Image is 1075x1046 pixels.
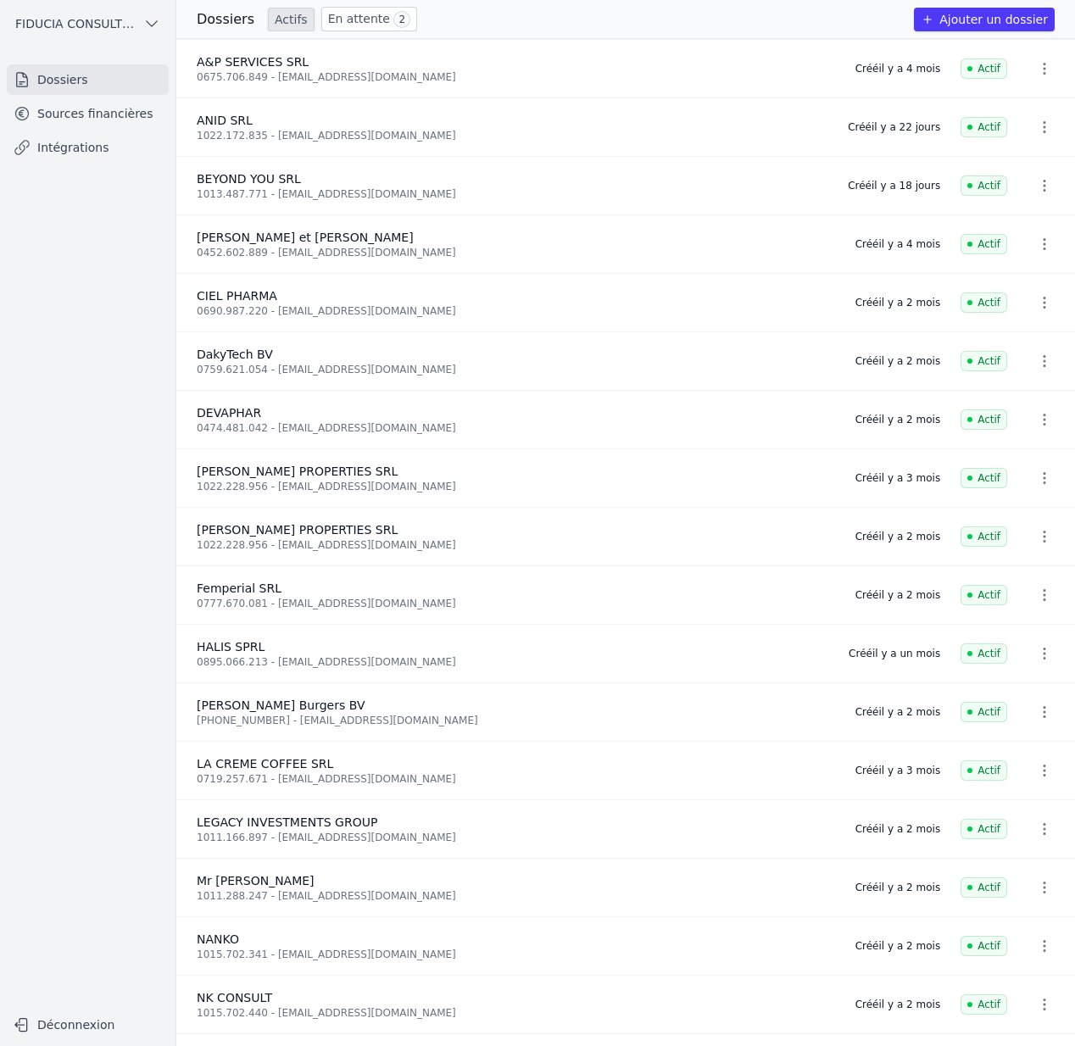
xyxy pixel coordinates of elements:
[961,409,1007,430] span: Actif
[848,179,940,192] div: Créé il y a 18 jours
[855,764,940,777] div: Créé il y a 3 mois
[197,831,835,844] div: 1011.166.897 - [EMAIL_ADDRESS][DOMAIN_NAME]
[961,117,1007,137] span: Actif
[961,994,1007,1015] span: Actif
[321,7,417,31] a: En attente 2
[961,468,1007,488] span: Actif
[197,714,835,727] div: [PHONE_NUMBER] - [EMAIL_ADDRESS][DOMAIN_NAME]
[15,15,136,32] span: FIDUCIA CONSULTING SRL
[197,480,835,493] div: 1022.228.956 - [EMAIL_ADDRESS][DOMAIN_NAME]
[197,757,333,771] span: LA CREME COFFEE SRL
[855,822,940,836] div: Créé il y a 2 mois
[197,348,273,361] span: DakyTech BV
[197,655,828,669] div: 0895.066.213 - [EMAIL_ADDRESS][DOMAIN_NAME]
[855,998,940,1011] div: Créé il y a 2 mois
[197,538,835,552] div: 1022.228.956 - [EMAIL_ADDRESS][DOMAIN_NAME]
[197,231,414,244] span: [PERSON_NAME] et [PERSON_NAME]
[914,8,1055,31] button: Ajouter un dossier
[197,991,272,1004] span: NK CONSULT
[849,647,940,660] div: Créé il y a un mois
[7,132,169,163] a: Intégrations
[961,643,1007,664] span: Actif
[961,760,1007,781] span: Actif
[197,421,835,435] div: 0474.481.042 - [EMAIL_ADDRESS][DOMAIN_NAME]
[855,413,940,426] div: Créé il y a 2 mois
[197,246,835,259] div: 0452.602.889 - [EMAIL_ADDRESS][DOMAIN_NAME]
[7,98,169,129] a: Sources financières
[961,234,1007,254] span: Actif
[7,64,169,95] a: Dossiers
[961,526,1007,547] span: Actif
[855,62,940,75] div: Créé il y a 4 mois
[197,55,309,69] span: A&P SERVICES SRL
[7,10,169,37] button: FIDUCIA CONSULTING SRL
[7,1011,169,1038] button: Déconnexion
[197,172,301,186] span: BEYOND YOU SRL
[961,292,1007,313] span: Actif
[197,70,835,84] div: 0675.706.849 - [EMAIL_ADDRESS][DOMAIN_NAME]
[197,815,377,829] span: LEGACY INVESTMENTS GROUP
[197,772,835,786] div: 0719.257.671 - [EMAIL_ADDRESS][DOMAIN_NAME]
[197,932,239,946] span: NANKO
[197,465,398,478] span: [PERSON_NAME] PROPERTIES SRL
[197,597,835,610] div: 0777.670.081 - [EMAIL_ADDRESS][DOMAIN_NAME]
[197,581,281,595] span: Femperial SRL
[197,187,827,201] div: 1013.487.771 - [EMAIL_ADDRESS][DOMAIN_NAME]
[961,877,1007,898] span: Actif
[855,705,940,719] div: Créé il y a 2 mois
[197,948,835,961] div: 1015.702.341 - [EMAIL_ADDRESS][DOMAIN_NAME]
[268,8,315,31] a: Actifs
[197,1006,835,1020] div: 1015.702.440 - [EMAIL_ADDRESS][DOMAIN_NAME]
[855,939,940,953] div: Créé il y a 2 mois
[197,114,253,127] span: ANID SRL
[197,640,265,654] span: HALIS SPRL
[855,237,940,251] div: Créé il y a 4 mois
[961,585,1007,605] span: Actif
[197,698,365,712] span: [PERSON_NAME] Burgers BV
[961,936,1007,956] span: Actif
[197,406,261,420] span: DEVAPHAR
[197,363,835,376] div: 0759.621.054 - [EMAIL_ADDRESS][DOMAIN_NAME]
[855,354,940,368] div: Créé il y a 2 mois
[197,889,835,903] div: 1011.288.247 - [EMAIL_ADDRESS][DOMAIN_NAME]
[393,11,410,28] span: 2
[197,129,827,142] div: 1022.172.835 - [EMAIL_ADDRESS][DOMAIN_NAME]
[855,530,940,543] div: Créé il y a 2 mois
[855,881,940,894] div: Créé il y a 2 mois
[197,874,315,887] span: Mr [PERSON_NAME]
[197,9,254,30] h3: Dossiers
[961,819,1007,839] span: Actif
[855,588,940,602] div: Créé il y a 2 mois
[855,471,940,485] div: Créé il y a 3 mois
[197,523,398,537] span: [PERSON_NAME] PROPERTIES SRL
[961,58,1007,79] span: Actif
[961,175,1007,196] span: Actif
[855,296,940,309] div: Créé il y a 2 mois
[197,304,835,318] div: 0690.987.220 - [EMAIL_ADDRESS][DOMAIN_NAME]
[961,351,1007,371] span: Actif
[848,120,940,134] div: Créé il y a 22 jours
[961,702,1007,722] span: Actif
[197,289,277,303] span: CIEL PHARMA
